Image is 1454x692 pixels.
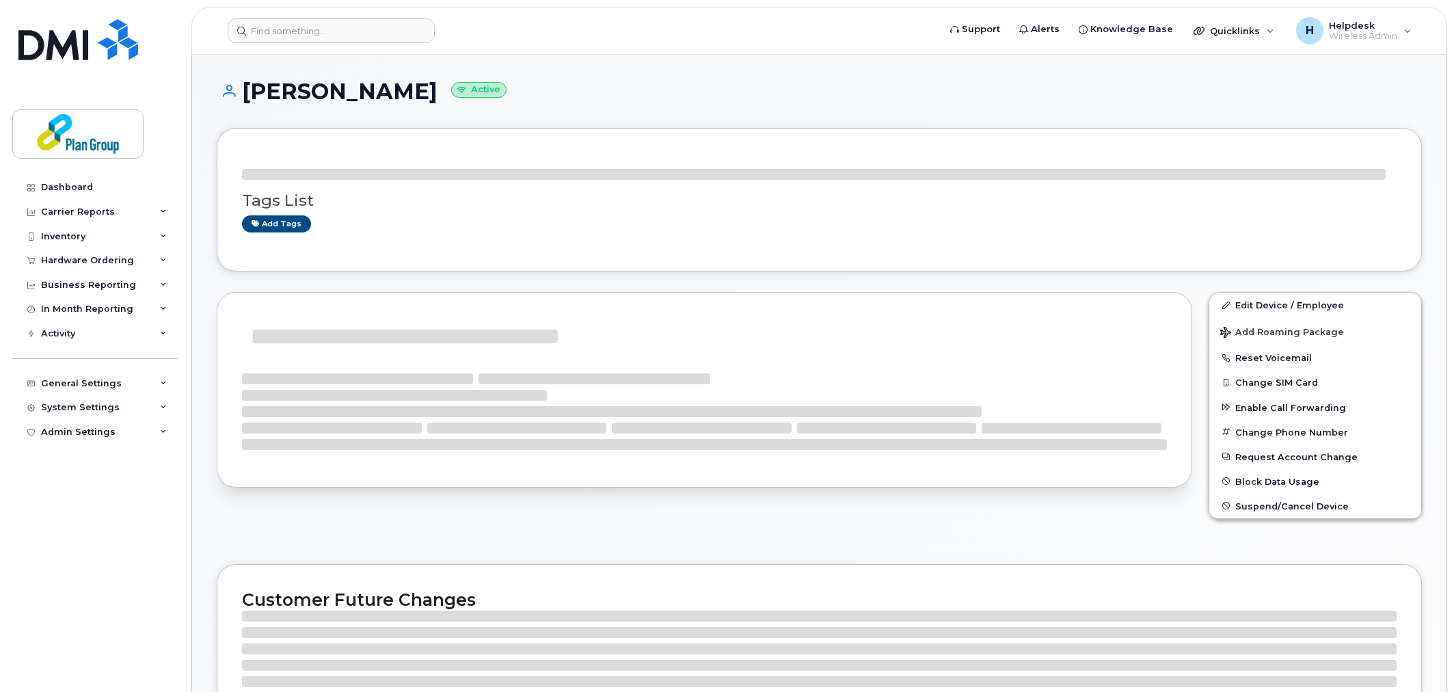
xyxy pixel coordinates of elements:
[1209,420,1421,444] button: Change Phone Number
[217,79,1422,103] h1: [PERSON_NAME]
[1209,345,1421,370] button: Reset Voicemail
[1209,293,1421,317] a: Edit Device / Employee
[1235,501,1349,511] span: Suspend/Cancel Device
[1235,402,1346,412] span: Enable Call Forwarding
[1209,469,1421,494] button: Block Data Usage
[242,589,1397,610] h2: Customer Future Changes
[1209,444,1421,469] button: Request Account Change
[451,82,507,98] small: Active
[1209,370,1421,395] button: Change SIM Card
[1209,494,1421,518] button: Suspend/Cancel Device
[1209,317,1421,345] button: Add Roaming Package
[1220,327,1344,340] span: Add Roaming Package
[1209,395,1421,420] button: Enable Call Forwarding
[242,192,1397,209] h3: Tags List
[242,215,311,232] a: Add tags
